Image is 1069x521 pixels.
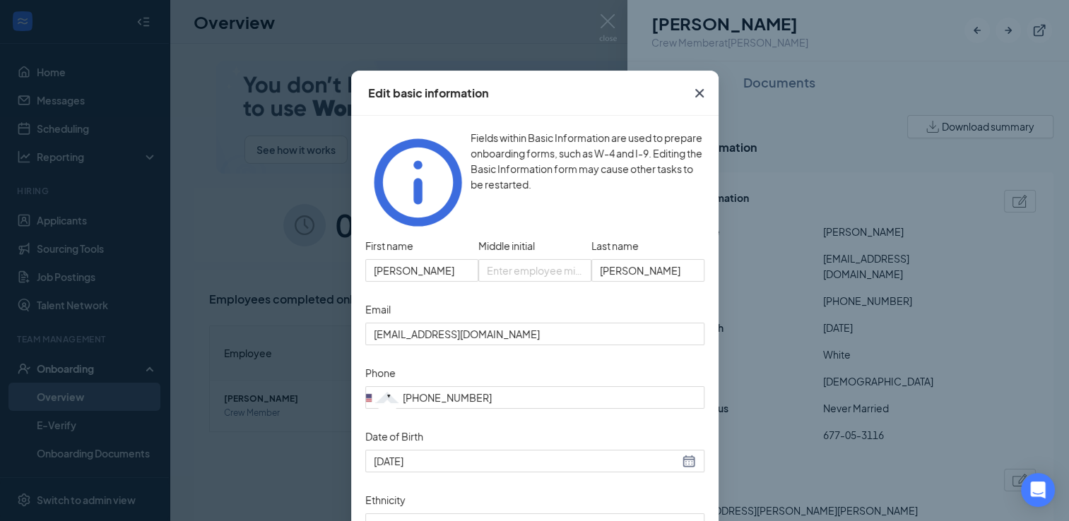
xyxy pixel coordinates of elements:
[365,301,391,317] label: Email
[471,131,702,191] span: Fields within Basic Information are used to prepare onboarding forms, such as W-4 and I-9. Editin...
[591,238,639,253] span: Last name
[374,453,679,469] input: Date of Birth
[1021,473,1055,507] div: Open Intercom Messenger
[368,85,488,101] div: Edit basic information
[365,238,413,253] span: First name
[365,429,423,444] label: Date of Birth
[478,259,591,282] input: Enter employee middle initial
[365,365,396,381] label: Phone
[365,386,704,409] input: (201) 555-0123
[591,259,704,282] input: Enter employee last name
[478,238,535,253] span: Middle initial
[680,71,719,116] button: Close
[365,259,478,282] input: Enter employee first name
[365,130,471,235] svg: Info
[365,323,704,345] input: Email
[365,492,406,508] label: Ethnicity
[691,85,708,102] svg: Cross
[366,387,398,408] div: United States: +1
